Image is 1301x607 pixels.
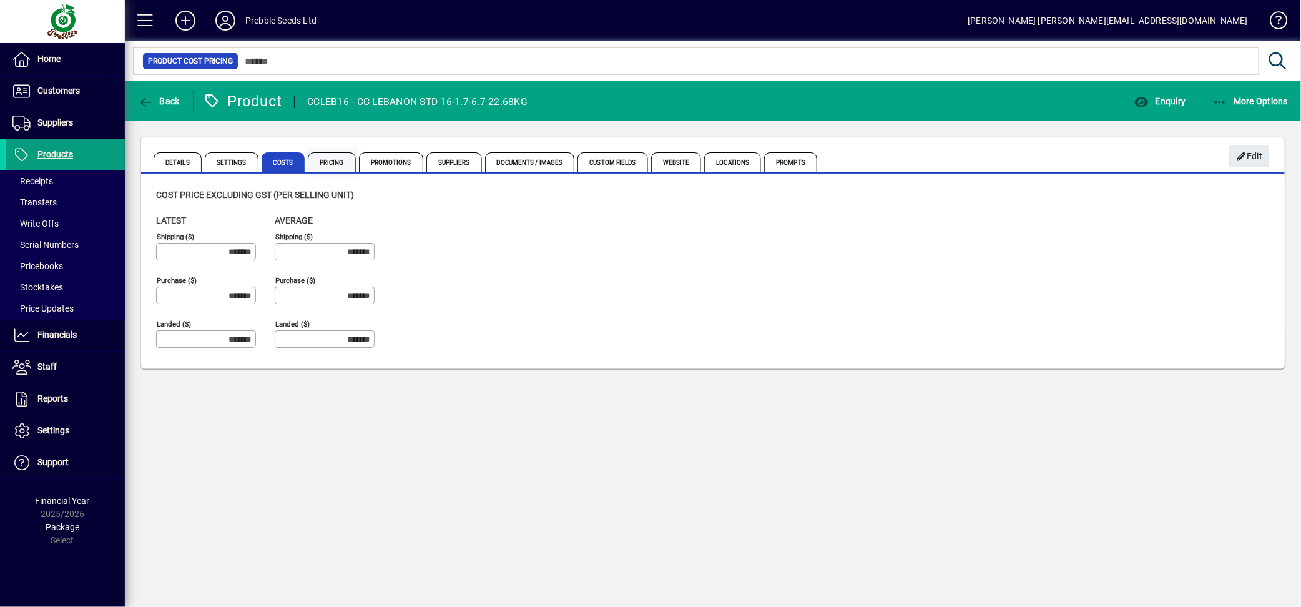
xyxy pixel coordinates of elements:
span: Promotions [359,152,423,172]
mat-label: Purchase ($) [157,276,197,285]
span: Pricebooks [12,261,63,271]
span: Costs [262,152,305,172]
span: Custom Fields [577,152,647,172]
span: Locations [704,152,761,172]
a: Financials [6,320,125,351]
mat-label: Landed ($) [157,320,191,328]
span: Pricing [308,152,356,172]
a: Settings [6,415,125,447]
span: Settings [205,152,258,172]
div: CCLEB16 - CC LEBANON STD 16-1.7-6.7 22.68KG [307,92,528,112]
span: Product Cost Pricing [148,55,233,67]
button: Add [165,9,205,32]
mat-label: Shipping ($) [275,232,313,241]
mat-label: Landed ($) [275,320,310,328]
span: Products [37,149,73,159]
span: Suppliers [37,117,73,127]
a: Suppliers [6,107,125,139]
a: Price Updates [6,298,125,319]
a: Stocktakes [6,277,125,298]
span: Documents / Images [485,152,575,172]
span: Stocktakes [12,282,63,292]
span: Financials [37,330,77,340]
span: Write Offs [12,219,59,229]
span: Receipts [12,176,53,186]
span: Support [37,457,69,467]
a: Support [6,447,125,478]
app-page-header-button: Back [125,90,194,112]
a: Reports [6,383,125,415]
span: Financial Year [36,496,90,506]
a: Transfers [6,192,125,213]
span: Suppliers [426,152,482,172]
span: Website [651,152,702,172]
a: Receipts [6,170,125,192]
button: Enquiry [1131,90,1189,112]
span: Settings [37,425,69,435]
span: Edit [1236,146,1263,167]
span: Home [37,54,61,64]
span: Cost price excluding GST (per selling unit) [156,190,354,200]
span: Package [46,522,79,532]
a: Staff [6,352,125,383]
a: Serial Numbers [6,234,125,255]
div: [PERSON_NAME] [PERSON_NAME][EMAIL_ADDRESS][DOMAIN_NAME] [968,11,1248,31]
button: More Options [1209,90,1292,112]
a: Write Offs [6,213,125,234]
span: Details [154,152,202,172]
a: Knowledge Base [1260,2,1285,43]
button: Edit [1229,145,1269,167]
mat-label: Purchase ($) [275,276,315,285]
span: Average [275,215,313,225]
span: Customers [37,86,80,96]
button: Profile [205,9,245,32]
span: Back [138,96,180,106]
span: Serial Numbers [12,240,79,250]
mat-label: Shipping ($) [157,232,194,241]
span: Latest [156,215,186,225]
span: Enquiry [1134,96,1186,106]
span: Staff [37,362,57,372]
a: Home [6,44,125,75]
span: Reports [37,393,68,403]
button: Back [135,90,183,112]
span: Transfers [12,197,57,207]
div: Prebble Seeds Ltd [245,11,317,31]
a: Customers [6,76,125,107]
span: Price Updates [12,303,74,313]
span: Prompts [764,152,817,172]
span: More Options [1212,96,1289,106]
div: Product [203,91,282,111]
a: Pricebooks [6,255,125,277]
